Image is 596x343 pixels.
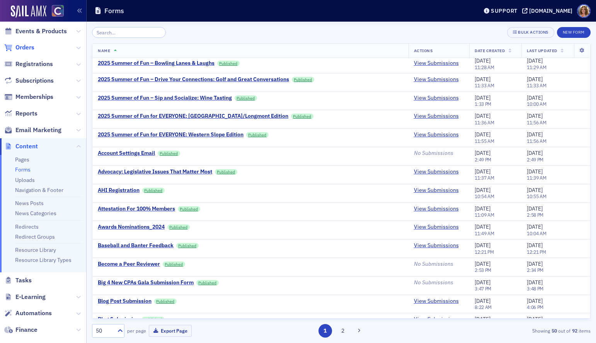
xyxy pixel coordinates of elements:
time: 2:34 PM [527,267,543,273]
input: Search… [92,27,166,38]
a: 2025 Summer of Fun – Drive Your Connections: Golf and Great Conversations [98,76,289,83]
img: SailAMX [52,5,64,17]
span: Automations [15,309,52,318]
a: View Submissions [414,131,459,138]
a: Orders [4,43,34,52]
a: Resource Library [15,246,56,253]
div: Attestation For 100% Members [98,205,175,212]
a: Published [176,243,199,248]
span: [DATE] [527,131,543,138]
a: 2025 Summer of Fun – Bowling Lanes & Laughs [98,60,215,67]
span: [DATE] [527,112,543,119]
button: [DOMAIN_NAME] [522,8,575,14]
span: Date Created [475,48,505,53]
span: [DATE] [527,168,543,175]
a: 2025 Summer of Fun – Sip and Socialize: Wine Tasting [98,95,232,102]
time: 11:56 AM [527,119,547,126]
a: New Form [557,28,591,35]
div: AHI Registration [98,187,140,194]
time: 12:21 PM [527,249,546,255]
span: Profile [577,4,591,18]
a: View Submissions [414,187,459,194]
a: Published [167,224,190,230]
time: 10:55 AM [527,193,547,199]
a: Published [215,169,237,175]
time: 11:49 AM [475,230,494,236]
time: 11:09 AM [475,212,494,218]
time: 11:56 AM [527,138,547,144]
a: 2025 Summer of Fun for EVERYONE: [GEOGRAPHIC_DATA]/Longmont Edition [98,113,288,120]
span: Content [15,142,38,151]
a: Awards Nominations_2024 [98,224,165,231]
time: 11:33 AM [475,82,494,88]
a: View Submissions [414,76,459,83]
span: Finance [15,326,37,334]
a: Email Marketing [4,126,61,134]
time: 10:04 AM [527,230,547,236]
span: Memberships [15,93,53,101]
span: [DATE] [527,242,543,249]
span: Name [98,48,110,53]
div: Big 4 New CPAs Gala Submission Form [98,279,194,286]
a: View Homepage [46,5,64,18]
a: Baseball and Banter Feedback [98,242,174,249]
button: 1 [318,324,332,338]
span: [DATE] [475,260,490,267]
time: 2:49 PM [527,156,543,163]
a: View Submissions [414,113,459,120]
a: Automations [4,309,52,318]
time: 1:33 PM [475,101,491,107]
a: Events & Products [4,27,67,36]
span: [DATE] [475,76,490,83]
time: 3:47 PM [475,285,491,292]
a: Published [217,61,240,66]
div: No Submissions [414,150,464,157]
a: View Submissions [414,316,459,323]
time: 11:28 AM [475,64,494,70]
time: 11:29 AM [527,64,547,70]
span: [DATE] [527,260,543,267]
span: [DATE] [527,279,543,286]
span: Events & Products [15,27,67,36]
time: 11:39 AM [527,175,547,181]
a: Subscriptions [4,76,54,85]
span: [DATE] [475,223,490,230]
button: Bulk Actions [507,27,554,38]
span: [DATE] [527,297,543,304]
time: 2:53 PM [475,267,491,273]
time: 2:49 PM [475,156,491,163]
a: Published [154,299,177,304]
span: [DATE] [527,76,543,83]
div: Bulk Actions [518,30,548,34]
a: View Submissions [414,298,459,305]
a: Redirect Groups [15,233,55,240]
span: [DATE] [475,168,490,175]
button: 2 [336,324,349,338]
a: View Submissions [414,242,459,249]
a: Become a Peer Reviewer [98,261,160,268]
span: [DATE] [527,316,543,323]
a: Finance [4,326,37,334]
a: Blog Submission [98,316,139,323]
div: No Submissions [414,279,464,286]
time: 10:00 AM [527,101,547,107]
div: Advocacy: Legislative Issues That Matter Most [98,168,212,175]
a: Published [196,280,219,285]
span: [DATE] [475,94,490,101]
a: Published [142,317,164,322]
time: 12:21 PM [475,249,494,255]
a: Registrations [4,60,53,68]
strong: 92 [570,327,579,334]
a: View Submissions [414,168,459,175]
a: SailAMX [11,5,46,18]
a: Forms [15,166,31,173]
div: Showing out of items [430,327,591,334]
div: 2025 Summer of Fun for EVERYONE: Western Slope Edition [98,131,244,138]
div: 50 [96,327,113,335]
a: Published [158,151,180,156]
